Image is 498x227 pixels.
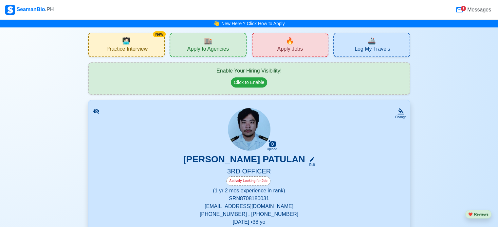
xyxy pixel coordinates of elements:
p: SRN 8708180031 [96,195,402,203]
span: travel [368,36,376,46]
span: Apply Jobs [277,46,303,54]
span: Log My Travels [355,46,390,54]
span: heart [468,212,473,216]
span: agencies [204,36,212,46]
span: Messages [466,6,491,14]
h5: 3RD OFFICER [96,167,402,176]
span: new [286,36,294,46]
img: Logo [5,5,15,15]
p: [PHONE_NUMBER] , [PHONE_NUMBER] [96,210,402,218]
button: Click to Enable [231,77,267,88]
p: (1 yr 2 mos experience in rank) [96,187,402,195]
button: heartReviews [465,210,491,219]
div: Upload [267,147,277,151]
div: Actively Looking for Job [226,176,270,186]
div: Enable Your Hiring Visibility! [95,67,403,75]
span: interview [122,36,130,46]
h3: [PERSON_NAME] PATULAN [183,154,305,167]
a: New Here ? Click How to Apply [221,21,285,26]
div: 1 [461,6,466,11]
span: bell [212,19,221,29]
span: Practice Interview [106,46,148,54]
span: Apply to Agencies [187,46,229,54]
div: Edit [306,162,315,167]
p: [EMAIL_ADDRESS][DOMAIN_NAME] [96,203,402,210]
div: SeamanBio [5,5,54,15]
div: Change [395,115,406,120]
div: New [153,31,166,37]
span: .PH [45,7,54,12]
p: [DATE] • 38 yo [96,218,402,226]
